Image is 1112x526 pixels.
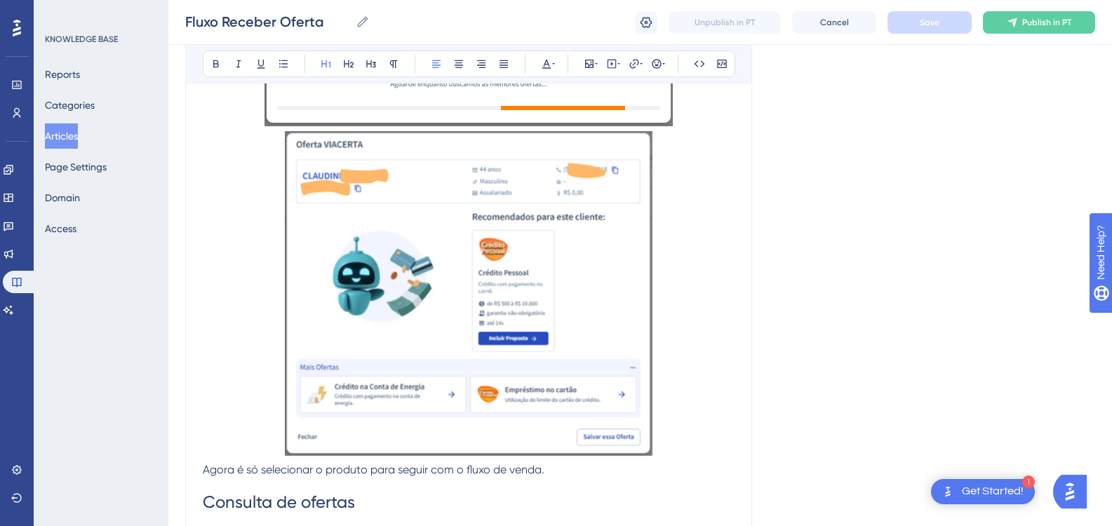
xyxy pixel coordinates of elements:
button: Articles [45,123,78,149]
input: Article Name [185,12,350,32]
span: Unpublish in PT [695,17,755,28]
span: Cancel [820,17,849,28]
button: Save [887,11,972,34]
span: Consulta de ofertas [203,492,355,512]
button: Domain [45,185,80,210]
button: Cancel [792,11,876,34]
button: Categories [45,93,95,118]
iframe: UserGuiding AI Assistant Launcher [1053,471,1095,513]
img: launcher-image-alternative-text [939,483,956,500]
span: Save [920,17,939,28]
button: Unpublish in PT [669,11,781,34]
div: Get Started! [962,484,1024,499]
div: 1 [1022,476,1035,488]
button: Access [45,216,76,241]
div: Open Get Started! checklist, remaining modules: 1 [931,479,1035,504]
button: Page Settings [45,154,107,180]
button: Reports [45,62,80,87]
span: Agora é só selecionar o produto para seguir com o fluxo de venda. [203,463,544,476]
div: KNOWLEDGE BASE [45,34,118,45]
button: Publish in PT [983,11,1095,34]
span: Need Help? [33,4,88,20]
span: Publish in PT [1022,17,1071,28]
